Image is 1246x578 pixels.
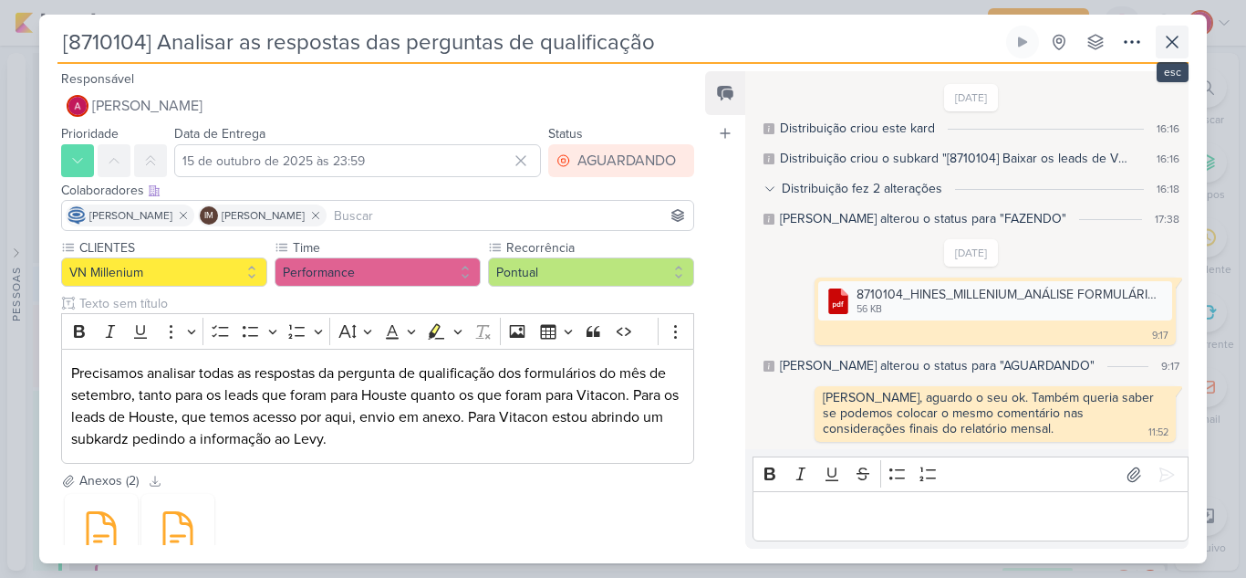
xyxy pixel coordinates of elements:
button: VN Millenium [61,257,267,287]
div: Este log é visível à todos no kard [763,214,774,225]
div: Ligar relógio [1015,35,1030,49]
button: AGUARDANDO [548,144,694,177]
div: Editor editing area: main [61,349,694,465]
span: [PERSON_NAME] [89,207,172,224]
input: Texto sem título [76,294,694,313]
div: 56 KB [857,302,1161,317]
label: Prioridade [61,126,119,142]
label: Recorrência [504,238,694,257]
div: Editor toolbar [61,313,694,349]
button: Performance [275,257,481,287]
label: Data de Entrega [174,126,265,142]
input: Kard Sem Título [57,26,1002,58]
button: Pontual [488,257,694,287]
div: 8710104_HINES_MILLENIUM_ANÁLISE FORMULÁRIO E DESCARTES.pdf [818,281,1172,321]
img: Caroline Traven De Andrade [67,206,86,225]
label: CLIENTES [78,238,267,257]
button: [PERSON_NAME] [61,89,694,122]
div: esc [1157,62,1189,82]
div: Editor toolbar [753,457,1189,492]
span: [PERSON_NAME] [222,207,305,224]
div: Alessandra alterou o status para "FAZENDO" [780,209,1066,228]
img: Alessandra Gomes [67,95,88,117]
div: 16:16 [1157,151,1179,167]
div: [PERSON_NAME], aguardo o seu ok. Também queria saber se podemos colocar o mesmo comentário nas co... [823,390,1158,436]
div: Anexos (2) [79,471,139,490]
label: Time [291,238,481,257]
div: 17:38 [1155,211,1179,227]
div: Este log é visível à todos no kard [763,153,774,164]
div: Colaboradores [61,181,694,200]
div: Este log é visível à todos no kard [763,123,774,134]
div: Distribuição criou o subkard "[8710104] Baixar os leads de VN Millennium (Vitacon) setembro" [780,149,1131,168]
div: 11:52 [1148,426,1168,440]
span: [PERSON_NAME] [92,95,202,117]
p: Precisamos analisar todas as respostas da pergunta de qualificação dos formulários do mês de sete... [71,363,684,450]
div: Isabella Machado Guimarães [200,206,218,225]
label: Responsável [61,71,134,87]
div: Editor editing area: main [753,491,1189,541]
div: 8710104_HINES_MILLENIUM_ANÁLISE FORMULÁRIO E [PERSON_NAME].pdf [857,285,1161,304]
div: Este log é visível à todos no kard [763,361,774,372]
input: Buscar [330,205,690,226]
div: Distribuição fez 2 alterações [782,179,942,198]
p: IM [204,212,213,221]
div: 16:16 [1157,121,1179,137]
div: Alessandra alterou o status para "AGUARDANDO" [780,356,1095,375]
input: Select a date [174,144,541,177]
div: 9:17 [1152,329,1168,343]
div: Distribuição criou este kard [780,119,935,138]
div: 16:18 [1157,181,1179,197]
div: 9:17 [1161,358,1179,374]
div: AGUARDANDO [577,150,676,172]
label: Status [548,126,583,142]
